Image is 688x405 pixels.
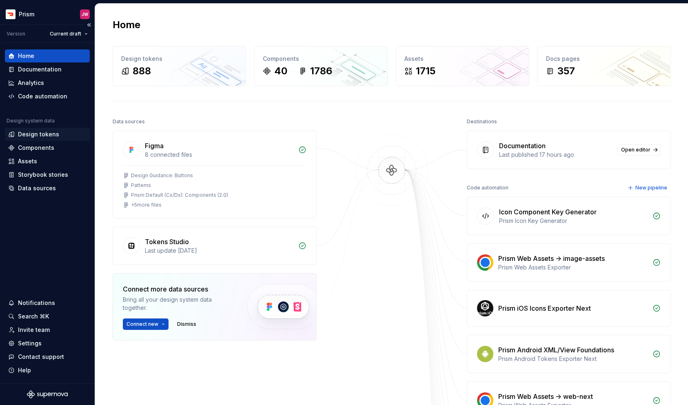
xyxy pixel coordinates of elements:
div: Components [263,55,379,63]
div: Icon Component Key Generator [499,207,597,217]
img: bd52d190-91a7-4889-9e90-eccda45865b1.png [6,9,16,19]
div: Design Guidance: Buttons [131,172,193,179]
div: Prism Web Assets Exporter [498,263,648,271]
a: Design tokens [5,128,90,141]
a: Settings [5,337,90,350]
div: Assets [404,55,521,63]
div: Last update [DATE] [145,247,293,255]
a: Analytics [5,76,90,89]
a: Invite team [5,323,90,336]
span: Connect new [127,321,158,327]
div: Data sources [113,116,145,127]
div: Connect more data sources [123,284,233,294]
div: Prism Icon Key Generator [499,217,648,225]
button: Notifications [5,296,90,309]
div: 888 [133,65,151,78]
div: Last published 17 hours ago [499,151,613,159]
div: Design system data [7,118,55,124]
div: Design tokens [18,130,59,138]
div: Code automation [18,92,67,100]
span: Current draft [50,31,81,37]
div: + 5 more files [131,202,162,208]
div: Settings [18,339,42,347]
a: Home [5,49,90,62]
div: Contact support [18,353,64,361]
svg: Supernova Logo [27,390,68,398]
div: 8 connected files [145,151,293,159]
div: Design tokens [121,55,237,63]
button: New pipeline [625,182,671,194]
div: Storybook stories [18,171,68,179]
div: Help [18,366,31,374]
button: Search ⌘K [5,310,90,323]
span: Open editor [621,147,650,153]
div: Home [18,52,34,60]
div: Patterns [131,182,151,189]
a: Open editor [617,144,661,156]
span: Dismiss [177,321,196,327]
a: Storybook stories [5,168,90,181]
div: Prism iOS Icons Exporter Next [498,303,591,313]
div: Assets [18,157,37,165]
button: PrismJW [2,5,93,23]
a: Assets1715 [396,46,529,86]
div: Prism Android Tokens Exporter Next [498,355,648,363]
a: Components401786 [254,46,388,86]
div: Documentation [18,65,62,73]
button: Dismiss [173,318,200,330]
div: Invite team [18,326,50,334]
div: 357 [557,65,575,78]
a: Assets [5,155,90,168]
div: Notifications [18,299,55,307]
div: Figma [145,141,164,151]
div: Components [18,144,54,152]
a: Code automation [5,90,90,103]
div: Docs pages [546,55,662,63]
div: JW [82,11,88,18]
div: 1715 [416,65,435,78]
div: Documentation [499,141,546,151]
a: Data sources [5,182,90,195]
a: Design tokens888 [113,46,246,86]
div: Prism Web Assets -> image-assets [498,254,605,263]
div: Data sources [18,184,56,192]
div: Tokens Studio [145,237,189,247]
div: Bring all your design system data together. [123,296,233,312]
span: New pipeline [635,185,667,191]
button: Collapse sidebar [83,19,95,31]
div: Prism [19,10,34,18]
h2: Home [113,18,140,31]
div: 40 [274,65,287,78]
button: Connect new [123,318,169,330]
div: Prism Default (Cx/Dx): Components (2.0) [131,192,228,198]
a: Figma8 connected filesDesign Guidance: ButtonsPatternsPrism Default (Cx/Dx): Components (2.0)+5mo... [113,131,317,218]
div: Prism Web Assets -> web-next [498,392,593,401]
a: Documentation [5,63,90,76]
button: Contact support [5,350,90,363]
div: 1786 [310,65,332,78]
div: Destinations [467,116,497,127]
div: Prism Android XML/View Foundations [498,345,614,355]
a: Components [5,141,90,154]
button: Current draft [46,28,91,40]
div: Code automation [467,182,508,194]
button: Help [5,364,90,377]
a: Docs pages357 [537,46,671,86]
div: Search ⌘K [18,312,49,320]
div: Version [7,31,25,37]
a: Tokens StudioLast update [DATE] [113,227,317,265]
div: Analytics [18,79,44,87]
